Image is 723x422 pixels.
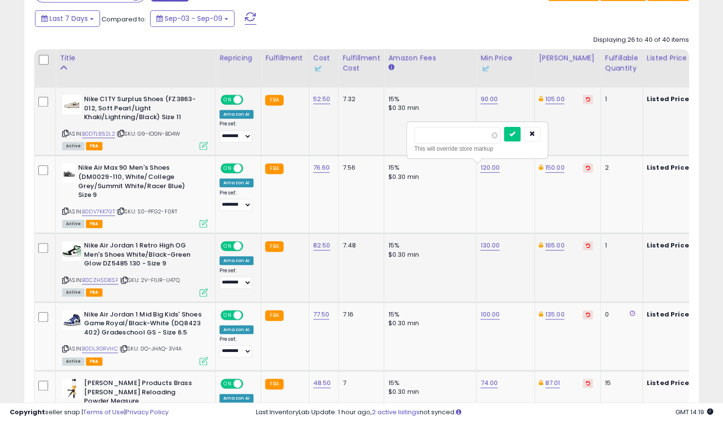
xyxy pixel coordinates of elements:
a: 120.00 [480,163,500,173]
div: 7.48 [342,241,376,250]
b: Nike Air Jordan 1 Retro High OG Men's Shoes White/Black-Green Glow DZ5485 130 - Size 9 [84,241,202,271]
small: FBA [265,241,283,252]
button: Last 7 Days [35,10,100,27]
a: 87.01 [545,378,560,388]
a: 77.50 [313,310,330,319]
img: InventoryLab Logo [480,64,490,73]
div: $0.30 min [388,104,469,112]
a: 2 active listings [372,407,420,417]
div: 15 [605,379,635,387]
div: 15% [388,163,469,172]
span: All listings currently available for purchase on Amazon [62,357,84,366]
div: Preset: [219,267,253,289]
img: 41LIxAWmFrL._SL40_.jpg [62,310,82,330]
img: 21DjNzlHqRL._SL40_.jpg [62,163,76,183]
span: FBA [86,142,102,150]
span: OFF [242,164,257,173]
div: $0.30 min [388,387,469,396]
div: Min Price [480,53,530,73]
a: B0CZHSD8SF [82,276,118,284]
span: Sep-03 - Sep-09 [165,14,222,23]
small: Amazon Fees. [388,63,394,72]
span: | SKU: S0-PFG2-F0RT [117,208,177,215]
div: Some or all of the values in this column are provided from Inventory Lab. [480,63,530,73]
a: B0DTL852L2 [82,130,115,138]
div: 15% [388,95,469,104]
div: This will override store markup [414,144,540,154]
small: FBA [265,95,283,105]
div: seller snap | | [10,408,168,417]
span: All listings currently available for purchase on Amazon [62,288,84,297]
span: ON [221,380,234,388]
div: 7.56 [342,163,376,172]
a: 90.00 [480,94,498,104]
span: All listings currently available for purchase on Amazon [62,142,84,150]
a: 150.00 [545,163,565,173]
a: 74.00 [480,378,498,388]
div: Amazon AI [219,110,253,119]
b: Listed Price: [647,310,691,319]
div: Amazon AI [219,256,253,265]
img: 31LUXL7F5wL._SL40_.jpg [62,379,82,398]
strong: Copyright [10,407,45,417]
a: B0DV7KK7GT [82,208,115,216]
div: 7.16 [342,310,376,319]
div: 15% [388,241,469,250]
i: This overrides the store level Dynamic Max Price for this listing [538,242,542,248]
span: Compared to: [101,15,146,24]
span: FBA [86,220,102,228]
div: $0.30 min [388,250,469,259]
span: All listings currently available for purchase on Amazon [62,220,84,228]
div: Some or all of the values in this column are provided from Inventory Lab. [313,63,335,73]
span: 2025-09-17 14:19 GMT [675,407,713,417]
a: 165.00 [545,241,565,250]
b: Nike Air Jordan 1 Mid Big Kids' Shoes Game Royal/Black-White (DQ8423 402) Gradeschool GS - Size 6.5 [84,310,202,340]
div: Repricing [219,53,257,63]
img: 31IX8VjG6PL._SL40_.jpg [62,241,82,261]
a: 105.00 [545,94,565,104]
div: 7 [342,379,376,387]
a: 76.60 [313,163,330,173]
div: [PERSON_NAME] [538,53,596,63]
span: FBA [86,288,102,297]
div: Amazon AI [219,325,253,334]
div: Amazon AI [219,178,253,187]
div: Preset: [219,121,253,142]
div: Fulfillment [265,53,304,63]
div: Preset: [219,336,253,358]
a: 48.50 [313,378,331,388]
span: OFF [242,311,257,319]
b: Listed Price: [647,378,691,387]
span: ON [221,164,234,173]
img: InventoryLab Logo [313,64,323,73]
div: 15% [388,310,469,319]
div: Fulfillment Cost [342,53,380,73]
b: [PERSON_NAME] Products Brass [PERSON_NAME] Reloading Powder Measure [84,379,202,408]
span: Last 7 Days [50,14,88,23]
a: 100.00 [480,310,500,319]
div: Fulfillable Quantity [605,53,638,73]
div: ASIN: [62,310,208,364]
span: ON [221,242,234,250]
small: FBA [265,379,283,389]
a: 82.50 [313,241,331,250]
small: FBA [265,163,283,174]
button: Sep-03 - Sep-09 [150,10,235,27]
div: 0 [605,310,635,319]
a: 52.50 [313,94,331,104]
a: 135.00 [545,310,565,319]
b: Nike C1TY Surplus Shoes (FZ3863-012, Soft Pearl/Light Khaki/Lightning/Black) Size 11 [84,95,202,124]
img: 3100FcSs3dL._SL40_.jpg [62,95,82,114]
b: Listed Price: [647,94,691,104]
i: Revert to store-level Dynamic Max Price [586,243,590,248]
b: Listed Price: [647,241,691,250]
a: Terms of Use [83,407,124,417]
div: 15% [388,379,469,387]
div: Last InventoryLab Update: 1 hour ago, not synced. [256,408,713,417]
span: OFF [242,380,257,388]
div: $0.30 min [388,319,469,328]
div: Preset: [219,190,253,211]
div: 1 [605,95,635,104]
div: $0.30 min [388,173,469,181]
div: Cost [313,53,335,73]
